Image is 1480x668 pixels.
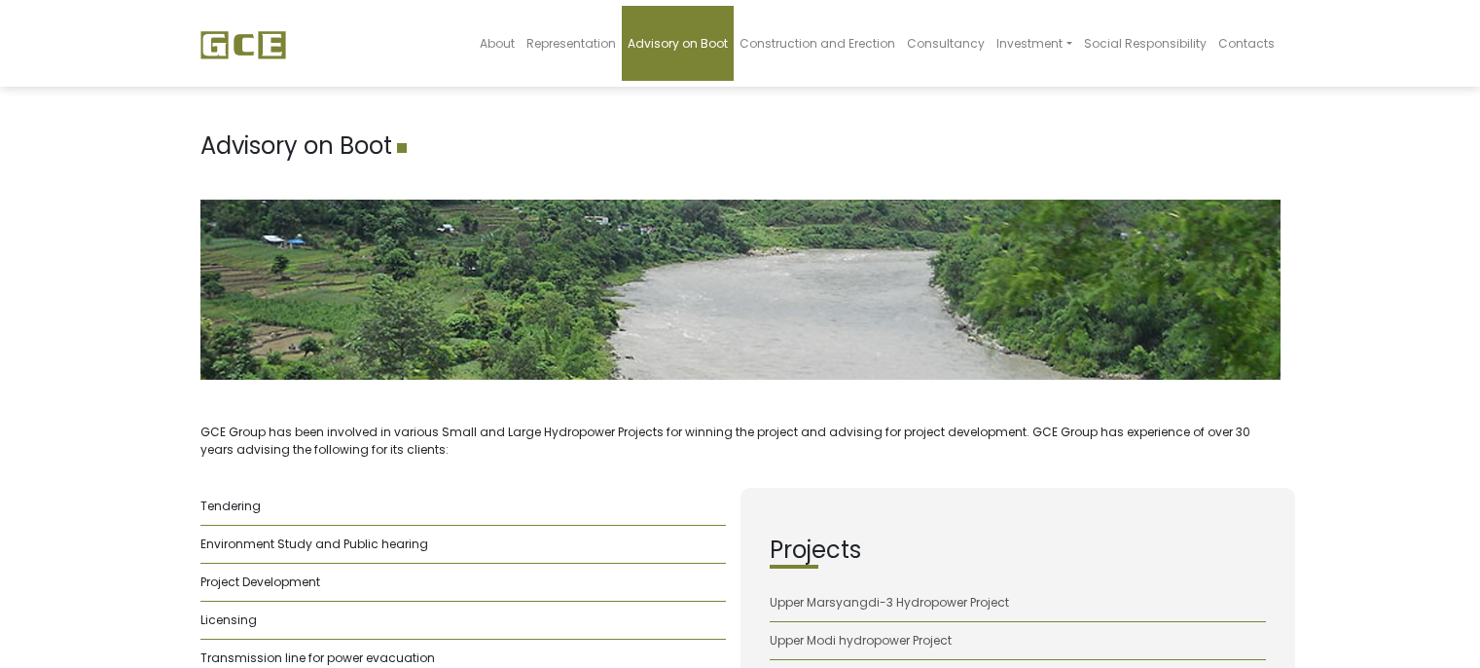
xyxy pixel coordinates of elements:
[996,35,1063,52] span: Investment
[991,6,1077,81] a: Investment
[907,35,985,52] span: Consultancy
[770,632,952,649] a: Upper Modi hydropower Project
[1218,35,1275,52] span: Contacts
[1084,35,1207,52] span: Social Responsibility
[770,594,1009,611] a: Upper Marsyangdi-3 Hydropower Project
[1212,6,1281,81] a: Contacts
[474,6,521,81] a: About
[628,35,728,52] span: Advisory on Boot
[200,488,726,526] li: Tendering
[200,424,1281,459] p: GCE Group has been involved in various Small and Large Hydropower Projects for winning the projec...
[734,6,901,81] a: Construction and Erection
[200,602,726,640] li: Licensing
[480,35,515,52] span: About
[1078,6,1212,81] a: Social Responsibility
[200,564,726,602] li: Project Development
[526,35,616,52] span: Representation
[740,35,895,52] span: Construction and Erection
[200,132,1281,161] h1: Advisory on Boot
[770,537,1266,565] h2: Projects
[622,6,734,81] a: Advisory on Boot
[200,526,726,564] li: Environment Study and Public hearing
[200,30,286,59] img: GCE Group
[521,6,622,81] a: Representation
[901,6,991,81] a: Consultancy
